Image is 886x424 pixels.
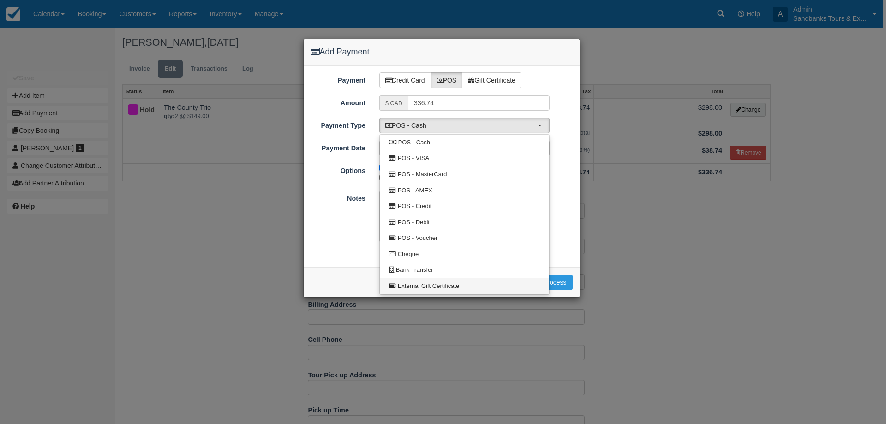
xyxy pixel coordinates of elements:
small: $ CAD [385,100,402,107]
label: Options [304,163,373,176]
span: POS - Cash [385,121,538,130]
label: Notes [304,191,373,203]
input: Valid amount required. [408,95,550,111]
label: Payment Date [304,140,373,153]
label: Payment [304,72,373,85]
span: POS - MasterCard [398,170,447,179]
span: POS - Credit [398,202,432,211]
span: Cheque [398,250,419,259]
span: POS - Debit [398,218,430,227]
label: Gift Certificate [462,72,521,88]
label: POS [431,72,463,88]
span: POS - VISA [398,154,430,163]
label: Amount [304,95,373,108]
span: POS - Voucher [398,234,438,243]
span: POS - Cash [398,138,430,147]
span: POS - AMEX [398,186,432,195]
span: External Gift Certificate [398,282,460,291]
h4: Add Payment [311,46,573,58]
span: Bank Transfer [396,266,433,275]
button: Process [537,275,573,290]
label: Payment Type [304,118,373,131]
label: Credit Card [379,72,431,88]
button: POS - Cash [379,118,550,133]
